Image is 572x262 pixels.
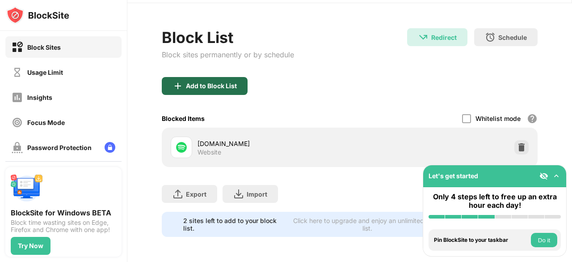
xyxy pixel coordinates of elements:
div: Block List [162,28,294,47]
div: Schedule [498,34,527,41]
div: Pin BlockSite to your taskbar [434,237,529,243]
div: Only 4 steps left to free up an extra hour each day! [429,193,561,210]
img: time-usage-off.svg [12,67,23,78]
img: lock-menu.svg [105,142,115,153]
div: Focus Mode [27,119,65,126]
div: Blocked Items [162,115,205,122]
img: favicons [176,142,187,153]
div: Password Protection [27,144,92,151]
img: focus-off.svg [12,117,23,128]
img: block-on.svg [12,42,23,53]
div: Usage Limit [27,69,63,76]
div: Let's get started [429,172,478,180]
div: Block Sites [27,43,61,51]
img: password-protection-off.svg [12,142,23,153]
div: BlockSite for Windows BETA [11,208,116,217]
div: Import [247,190,267,198]
div: Website [198,148,221,156]
div: Block time wasting sites on Edge, Firefox and Chrome with one app! [11,219,116,233]
img: eye-not-visible.svg [539,172,548,180]
img: insights-off.svg [12,92,23,103]
img: omni-setup-toggle.svg [552,172,561,180]
div: Add to Block List [186,82,237,90]
div: Redirect [431,34,457,41]
div: Export [186,190,206,198]
div: Block sites permanently or by schedule [162,50,294,59]
div: [DOMAIN_NAME] [198,139,350,148]
img: logo-blocksite.svg [6,6,69,24]
div: 2 sites left to add to your block list. [183,217,285,232]
img: push-desktop.svg [11,172,43,205]
div: Insights [27,94,52,101]
div: Try Now [18,242,43,249]
button: Do it [531,233,557,247]
div: Click here to upgrade and enjoy an unlimited block list. [290,217,444,232]
div: Whitelist mode [475,115,521,122]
